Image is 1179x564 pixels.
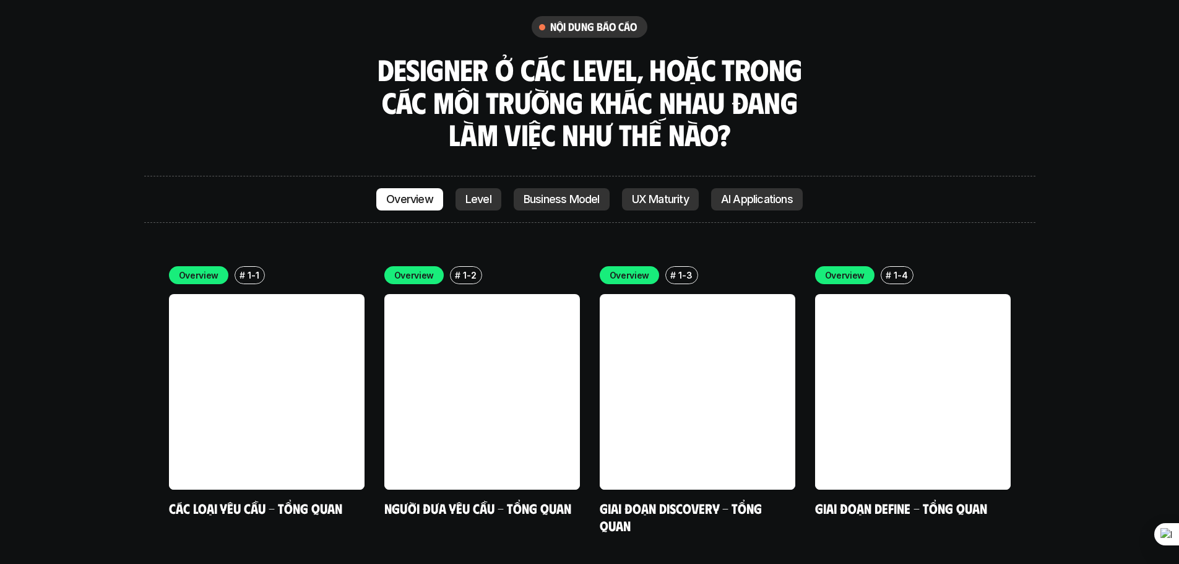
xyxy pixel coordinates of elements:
[179,269,219,282] p: Overview
[465,193,491,206] p: Level
[373,53,806,151] h3: Designer ở các level, hoặc trong các môi trường khác nhau đang làm việc như thế nào?
[632,193,689,206] p: UX Maturity
[670,271,676,280] h6: #
[711,188,803,210] a: AI Applications
[248,269,259,282] p: 1-1
[815,500,987,516] a: Giai đoạn Define - Tổng quan
[886,271,891,280] h6: #
[376,188,443,210] a: Overview
[524,193,600,206] p: Business Model
[514,188,610,210] a: Business Model
[463,269,476,282] p: 1-2
[456,188,501,210] a: Level
[240,271,245,280] h6: #
[455,271,460,280] h6: #
[610,269,650,282] p: Overview
[169,500,342,516] a: Các loại yêu cầu - Tổng quan
[600,500,765,534] a: Giai đoạn Discovery - Tổng quan
[386,193,433,206] p: Overview
[394,269,434,282] p: Overview
[894,269,907,282] p: 1-4
[622,188,699,210] a: UX Maturity
[825,269,865,282] p: Overview
[384,500,571,516] a: Người đưa yêu cầu - Tổng quan
[721,193,793,206] p: AI Applications
[550,20,637,34] h6: nội dung báo cáo
[678,269,692,282] p: 1-3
